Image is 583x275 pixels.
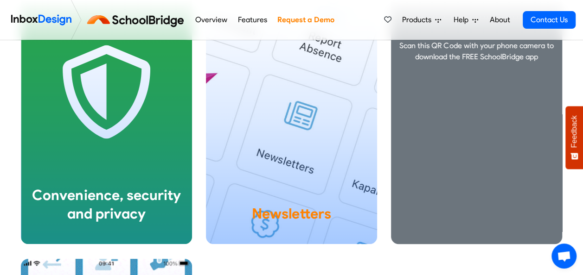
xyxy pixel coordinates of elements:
a: Request a Demo [275,11,337,29]
span: Feedback [570,115,578,148]
img: schoolbridge logo [85,9,190,31]
div: Newsletters [213,205,370,223]
span: Help [454,14,472,25]
a: About [487,11,513,29]
a: Contact Us [523,11,576,29]
span: Products [402,14,435,25]
div: Convenience, security and privacy [28,186,185,223]
a: Products [398,11,445,29]
button: Feedback - Show survey [565,106,583,169]
a: Help [450,11,482,29]
p: Scan this QR Code with your phone camera to download the FREE SchoolBridge app [398,40,555,62]
a: Overview [192,11,230,29]
a: Open chat [551,244,577,269]
a: Features [235,11,269,29]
